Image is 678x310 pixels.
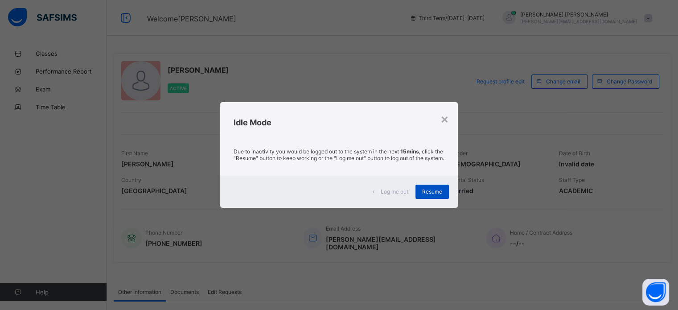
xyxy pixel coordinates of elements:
h2: Idle Mode [234,118,444,127]
span: Log me out [381,188,408,195]
span: Resume [422,188,442,195]
button: Open asap [642,279,669,306]
div: × [440,111,449,126]
strong: 15mins [400,148,419,155]
p: Due to inactivity you would be logged out to the system in the next , click the "Resume" button t... [234,148,444,161]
